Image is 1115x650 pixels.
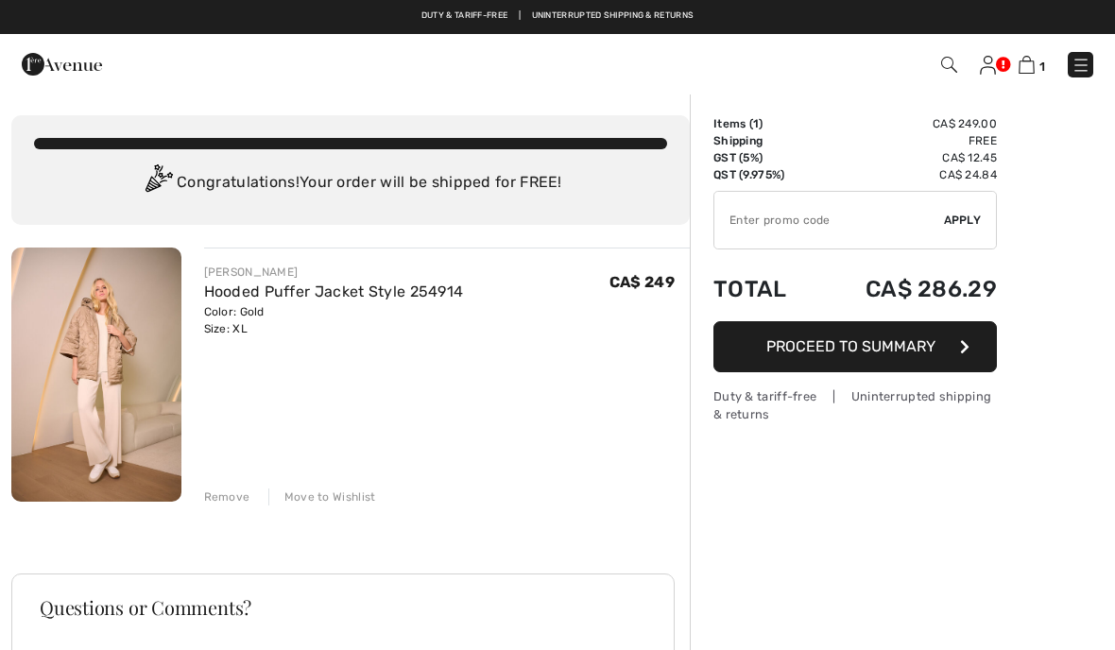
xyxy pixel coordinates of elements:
div: Remove [204,488,250,505]
td: Shipping [713,132,815,149]
img: Shopping Bag [1019,56,1035,74]
img: Hooded Puffer Jacket Style 254914 [11,248,181,502]
td: CA$ 249.00 [815,115,997,132]
td: CA$ 24.84 [815,166,997,183]
div: Color: Gold Size: XL [204,303,464,337]
img: Menu [1072,56,1090,75]
div: Move to Wishlist [268,488,376,505]
img: My Info [980,56,996,75]
img: 1ère Avenue [22,45,102,83]
a: 1 [1019,53,1045,76]
td: Total [713,257,815,321]
h3: Questions or Comments? [40,598,646,617]
td: Free [815,132,997,149]
td: CA$ 286.29 [815,257,997,321]
div: Duty & tariff-free | Uninterrupted shipping & returns [713,387,997,423]
span: Proceed to Summary [766,337,935,355]
span: 1 [1039,60,1045,74]
div: Congratulations! Your order will be shipped for FREE! [34,164,667,202]
input: Promo code [714,192,944,248]
td: Items ( ) [713,115,815,132]
td: GST (5%) [713,149,815,166]
a: 1ère Avenue [22,54,102,72]
td: QST (9.975%) [713,166,815,183]
span: Apply [944,212,982,229]
span: CA$ 249 [609,273,675,291]
span: 1 [753,117,759,130]
img: Congratulation2.svg [139,164,177,202]
div: [PERSON_NAME] [204,264,464,281]
a: Hooded Puffer Jacket Style 254914 [204,282,464,300]
img: Search [941,57,957,73]
button: Proceed to Summary [713,321,997,372]
td: CA$ 12.45 [815,149,997,166]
